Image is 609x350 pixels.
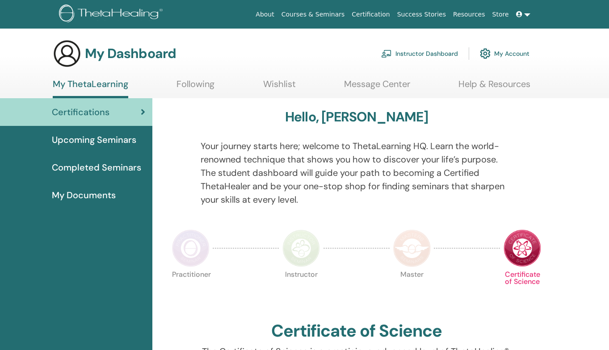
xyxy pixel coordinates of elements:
a: Courses & Seminars [278,6,349,23]
span: My Documents [52,188,116,202]
a: Certification [348,6,393,23]
a: Wishlist [263,79,296,96]
a: Following [176,79,214,96]
p: Practitioner [172,271,210,308]
img: generic-user-icon.jpg [53,39,81,68]
img: Instructor [282,229,320,267]
img: chalkboard-teacher.svg [381,50,392,58]
span: Completed Seminars [52,161,141,174]
p: Instructor [282,271,320,308]
h3: My Dashboard [85,46,176,62]
span: Certifications [52,105,109,119]
p: Your journey starts here; welcome to ThetaLearning HQ. Learn the world-renowned technique that sh... [201,139,512,206]
h2: Certificate of Science [271,321,442,342]
a: About [252,6,277,23]
a: Store [489,6,512,23]
a: Success Stories [394,6,449,23]
img: Practitioner [172,229,210,267]
a: My Account [480,44,529,63]
a: Resources [449,6,489,23]
img: logo.png [59,4,166,25]
img: Certificate of Science [504,229,541,267]
p: Master [393,271,431,308]
a: Help & Resources [458,79,530,96]
p: Certificate of Science [504,271,541,308]
img: Master [393,229,431,267]
span: Upcoming Seminars [52,133,136,146]
a: Instructor Dashboard [381,44,458,63]
img: cog.svg [480,46,491,61]
a: My ThetaLearning [53,79,128,98]
h3: Hello, [PERSON_NAME] [285,109,428,125]
a: Message Center [344,79,410,96]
